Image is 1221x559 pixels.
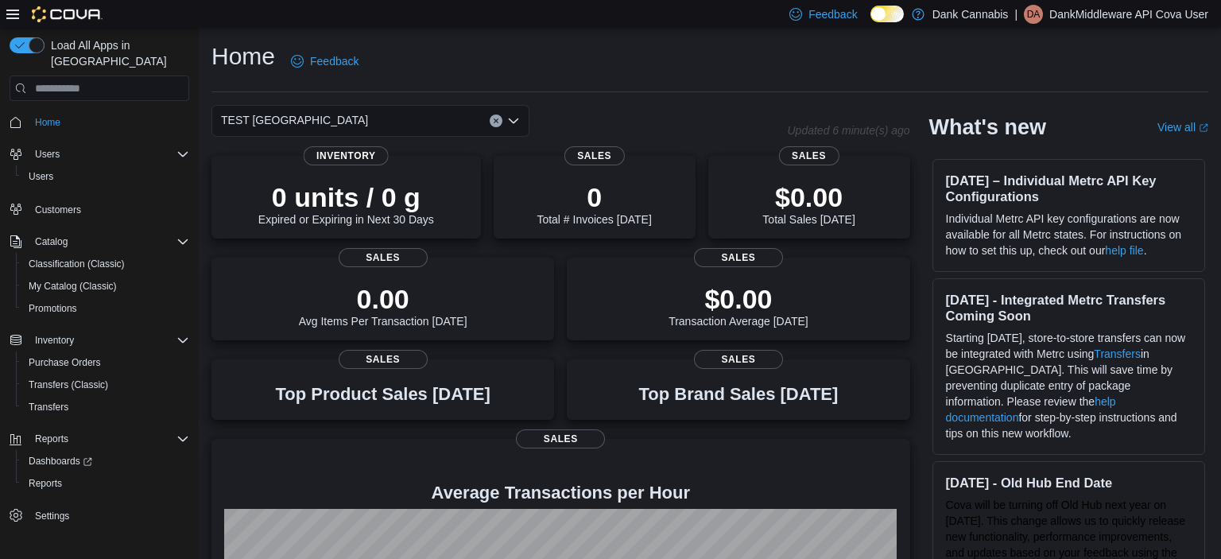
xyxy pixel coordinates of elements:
[211,41,275,72] h1: Home
[22,375,189,394] span: Transfers (Classic)
[299,283,467,328] div: Avg Items Per Transaction [DATE]
[29,378,108,391] span: Transfers (Classic)
[946,330,1192,441] p: Starting [DATE], store-to-store transfers can now be integrated with Metrc using in [GEOGRAPHIC_D...
[1049,5,1208,24] p: DankMiddleware API Cova User
[29,112,189,132] span: Home
[16,253,196,275] button: Classification (Classic)
[221,111,368,130] span: TEST [GEOGRAPHIC_DATA]
[29,145,189,164] span: Users
[29,507,76,526] a: Settings
[29,506,189,526] span: Settings
[669,283,808,328] div: Transaction Average [DATE]
[932,5,1009,24] p: Dank Cannabis
[22,254,189,274] span: Classification (Classic)
[16,396,196,418] button: Transfers
[22,299,189,318] span: Promotions
[29,232,74,251] button: Catalog
[22,452,189,471] span: Dashboards
[694,350,783,369] span: Sales
[16,450,196,472] a: Dashboards
[29,429,189,448] span: Reports
[946,211,1192,258] p: Individual Metrc API key configurations are now available for all Metrc states. For instructions ...
[516,429,605,448] span: Sales
[1199,123,1208,133] svg: External link
[35,433,68,445] span: Reports
[275,385,490,404] h3: Top Product Sales [DATE]
[304,146,389,165] span: Inventory
[16,165,196,188] button: Users
[339,350,428,369] span: Sales
[35,204,81,216] span: Customers
[35,116,60,129] span: Home
[762,181,855,213] p: $0.00
[808,6,857,22] span: Feedback
[22,277,189,296] span: My Catalog (Classic)
[778,146,839,165] span: Sales
[258,181,434,226] div: Expired or Expiring in Next 30 Days
[29,258,125,270] span: Classification (Classic)
[22,474,68,493] a: Reports
[1105,244,1143,257] a: help file
[1094,347,1141,360] a: Transfers
[946,475,1192,491] h3: [DATE] - Old Hub End Date
[339,248,428,267] span: Sales
[22,353,189,372] span: Purchase Orders
[16,374,196,396] button: Transfers (Classic)
[22,398,75,417] a: Transfers
[946,292,1192,324] h3: [DATE] - Integrated Metrc Transfers Coming Soon
[35,148,60,161] span: Users
[29,170,53,183] span: Users
[29,145,66,164] button: Users
[29,331,80,350] button: Inventory
[537,181,651,226] div: Total # Invoices [DATE]
[694,248,783,267] span: Sales
[490,115,502,127] button: Clear input
[3,143,196,165] button: Users
[22,353,107,372] a: Purchase Orders
[787,124,909,137] p: Updated 6 minute(s) ago
[1157,121,1208,134] a: View allExternal link
[29,113,67,132] a: Home
[29,356,101,369] span: Purchase Orders
[224,483,897,503] h4: Average Transactions per Hour
[946,173,1192,204] h3: [DATE] – Individual Metrc API Key Configurations
[35,235,68,248] span: Catalog
[29,429,75,448] button: Reports
[537,181,651,213] p: 0
[29,280,117,293] span: My Catalog (Classic)
[22,474,189,493] span: Reports
[22,167,60,186] a: Users
[507,115,520,127] button: Open list of options
[29,401,68,413] span: Transfers
[22,167,189,186] span: Users
[29,331,189,350] span: Inventory
[32,6,103,22] img: Cova
[16,472,196,495] button: Reports
[3,329,196,351] button: Inventory
[1027,5,1041,24] span: DA
[870,6,904,22] input: Dark Mode
[29,199,189,219] span: Customers
[22,452,99,471] a: Dashboards
[29,477,62,490] span: Reports
[3,504,196,527] button: Settings
[22,299,83,318] a: Promotions
[22,254,131,274] a: Classification (Classic)
[1014,5,1017,24] p: |
[870,22,871,23] span: Dark Mode
[3,231,196,253] button: Catalog
[310,53,359,69] span: Feedback
[22,398,189,417] span: Transfers
[299,283,467,315] p: 0.00
[29,232,189,251] span: Catalog
[29,302,77,315] span: Promotions
[16,275,196,297] button: My Catalog (Classic)
[22,375,114,394] a: Transfers (Classic)
[929,115,1046,140] h2: What's new
[3,111,196,134] button: Home
[29,200,87,219] a: Customers
[564,146,625,165] span: Sales
[669,283,808,315] p: $0.00
[3,197,196,220] button: Customers
[22,277,123,296] a: My Catalog (Classic)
